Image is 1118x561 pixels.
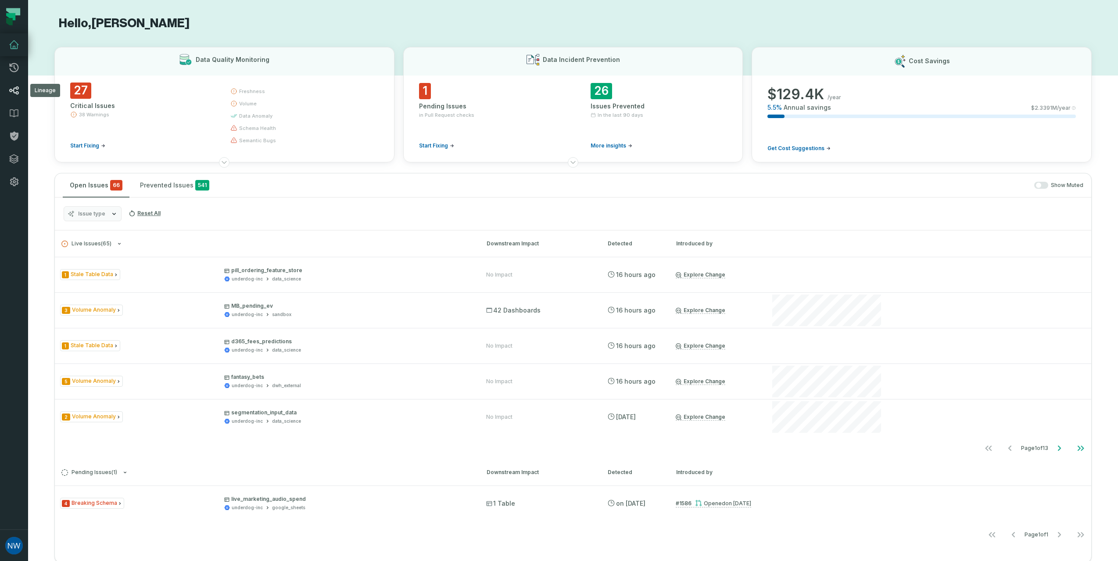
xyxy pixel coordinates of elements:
[62,271,69,278] span: Severity
[239,100,257,107] span: volume
[239,125,276,132] span: schema health
[125,206,164,220] button: Reset All
[591,142,632,149] a: More insights
[5,537,23,554] img: avatar of Nate Wiles
[676,500,751,507] a: #1586Opened[DATE] 2:41:44 PM
[78,210,105,217] span: Issue type
[224,267,470,274] p: pill_ordering_feature_store
[676,271,725,278] a: Explore Change
[272,276,301,282] div: data_science
[54,16,1092,31] h1: Hello, [PERSON_NAME]
[195,180,209,191] span: 541
[982,526,1003,543] button: Go to first page
[196,55,269,64] h3: Data Quality Monitoring
[487,468,592,476] div: Downstream Impact
[62,500,70,507] span: Severity
[608,468,660,476] div: Detected
[767,86,824,103] span: $ 129.4K
[982,526,1091,543] ul: Page 1 of 1
[55,485,1091,545] div: Pending Issues(1)
[70,142,105,149] a: Start Fixing
[676,378,725,385] a: Explore Change
[62,378,70,385] span: Severity
[272,418,301,424] div: data_science
[61,241,111,247] span: Live Issues ( 65 )
[978,439,999,457] button: Go to first page
[272,504,305,511] div: google_sheets
[55,526,1091,543] nav: pagination
[486,499,515,508] span: 1 Table
[486,306,541,315] span: 42 Dashboards
[767,103,782,112] span: 5.5 %
[1070,526,1091,543] button: Go to last page
[616,378,656,385] relative-time: Sep 12, 2025, 1:04 AM CDT
[60,376,123,387] span: Issue Type
[220,182,1083,189] div: Show Muted
[1000,439,1021,457] button: Go to previous page
[224,496,470,503] p: live_marketing_audio_spend
[676,414,725,421] a: Explore Change
[110,180,122,191] span: critical issues and errors combined
[543,55,620,64] h3: Data Incident Prevention
[60,411,123,422] span: Issue Type
[79,111,109,118] span: 38 Warnings
[419,142,448,149] span: Start Fixing
[232,382,263,389] div: underdog-inc
[486,414,512,421] div: No Impact
[224,338,470,345] p: d365_fees_predictions
[60,305,123,316] span: Issue Type
[419,142,454,149] a: Start Fixing
[239,137,276,144] span: semantic bugs
[676,468,755,476] div: Introduced by
[591,83,612,99] span: 26
[487,240,592,248] div: Downstream Impact
[272,382,301,389] div: dwh_external
[272,311,291,318] div: sandbox
[232,276,263,282] div: underdog-inc
[62,307,70,314] span: Severity
[486,378,512,385] div: No Impact
[608,240,660,248] div: Detected
[676,307,725,314] a: Explore Change
[1049,439,1070,457] button: Go to next page
[133,173,216,197] button: Prevented Issues
[55,257,1091,459] div: Live Issues(65)
[1070,439,1091,457] button: Go to last page
[616,342,656,349] relative-time: Sep 12, 2025, 1:04 AM CDT
[239,88,265,95] span: freshness
[725,500,751,507] relative-time: Jul 30, 2025, 2:41 PM CDT
[60,498,124,509] span: Issue Type
[978,439,1091,457] ul: Page 1 of 13
[419,111,474,119] span: in Pull Request checks
[616,500,645,507] relative-time: Jul 30, 2025, 3:25 PM CDT
[591,102,727,111] div: Issues Prevented
[403,47,743,162] button: Data Incident Prevention1Pending Issuesin Pull Request checksStart Fixing26Issues PreventedIn the...
[64,206,122,221] button: Issue type
[224,409,470,416] p: segmentation_input_data
[676,342,725,349] a: Explore Change
[272,347,301,353] div: data_science
[486,342,512,349] div: No Impact
[232,504,263,511] div: underdog-inc
[232,347,263,353] div: underdog-inc
[70,142,99,149] span: Start Fixing
[70,101,215,110] div: Critical Issues
[784,103,831,112] span: Annual savings
[30,84,60,97] div: Lineage
[695,500,751,507] div: Opened
[909,57,950,65] h3: Cost Savings
[62,342,69,349] span: Severity
[767,145,831,152] a: Get Cost Suggestions
[61,469,117,476] span: Pending Issues ( 1 )
[828,94,841,101] span: /year
[61,469,471,476] button: Pending Issues(1)
[224,374,470,381] p: fantasy_bets
[55,439,1091,457] nav: pagination
[60,269,120,280] span: Issue Type
[232,418,263,424] div: underdog-inc
[232,311,263,318] div: underdog-inc
[63,173,129,197] button: Open Issues
[598,111,643,119] span: In the last 90 days
[419,83,431,99] span: 1
[616,306,656,314] relative-time: Sep 12, 2025, 1:04 AM CDT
